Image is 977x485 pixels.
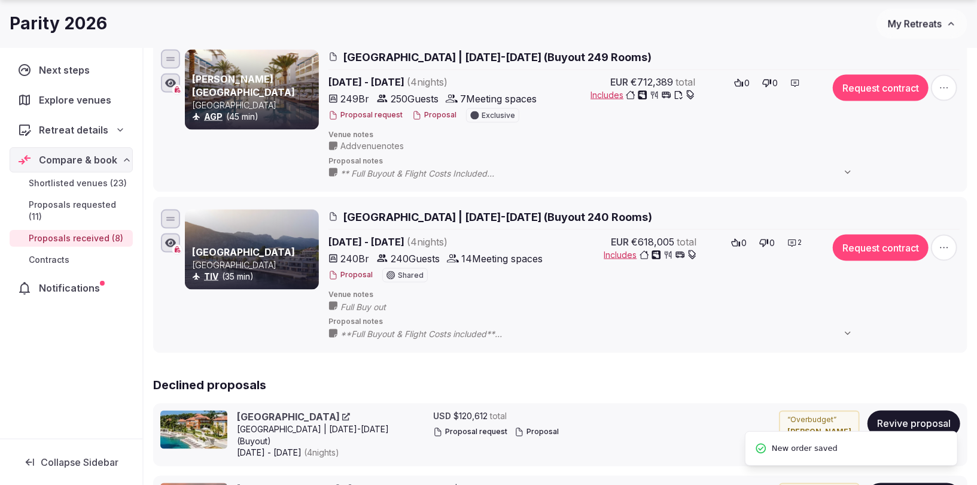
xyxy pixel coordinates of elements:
button: My Retreats [876,9,967,39]
span: ** Full Buyout & Flight Costs Included * With a full buyout, the group will have exclusive access... [340,168,865,180]
span: [GEOGRAPHIC_DATA] | [DATE]-[DATE] (Buyout 240 Rooms) [343,210,652,225]
button: Request contract [833,235,929,261]
span: Proposals received (8) [29,232,123,244]
a: Explore venues [10,87,133,113]
button: 0 [728,235,751,251]
span: New order saved [772,441,838,456]
span: €712,389 [631,75,673,89]
span: ( 4 night s ) [304,448,339,458]
a: [GEOGRAPHIC_DATA] [237,411,350,424]
p: [GEOGRAPHIC_DATA] [192,99,316,111]
span: $120,612 [454,411,488,423]
button: Request contract [833,75,929,101]
a: Proposals requested (11) [10,196,133,225]
span: Proposal notes [328,156,960,166]
div: (45 min) [192,111,316,123]
span: Exclusive [482,112,515,119]
span: Shared [398,272,424,279]
a: Proposals received (8) [10,230,133,247]
span: [DATE] - [DATE] [328,75,539,89]
span: 249 Br [340,92,369,106]
span: 0 [745,77,750,89]
button: 0 [756,235,779,251]
span: 240 Guests [391,251,440,266]
a: Shortlisted venues (23) [10,175,133,192]
button: AGP [204,111,223,123]
span: Proposal notes [328,317,960,328]
span: Notifications [39,281,105,295]
span: USD [433,411,451,423]
span: Proposals requested (11) [29,199,128,223]
span: €618,005 [632,235,675,249]
a: Contracts [10,251,133,268]
span: Compare & book [39,153,117,167]
span: Add venue notes [340,140,404,152]
span: [DATE] - [DATE] [328,235,543,249]
span: EUR [611,235,629,249]
span: 0 [773,77,778,89]
span: Next steps [39,63,95,77]
span: 0 [770,237,775,249]
a: Notifications [10,275,133,301]
button: 0 [759,75,782,92]
span: 7 Meeting spaces [460,92,537,106]
div: (35 min) [192,271,316,283]
p: [GEOGRAPHIC_DATA] [192,259,316,271]
span: ( 4 night s ) [407,236,448,248]
span: 2 [798,238,802,248]
button: Revive proposal [868,411,960,437]
span: 14 Meeting spaces [461,251,543,266]
h1: Parity 2026 [10,12,107,35]
a: [GEOGRAPHIC_DATA] [192,246,295,258]
span: ( 4 night s ) [407,76,448,88]
span: Contracts [29,254,69,266]
button: Proposal [515,428,559,438]
button: Collapse Sidebar [10,449,133,475]
a: AGP [204,111,223,122]
span: Full Buy out [340,301,410,313]
span: Venue notes [328,290,960,300]
span: **Full Buyout & Flight Costs included** - Check-in and Checkout Time - Check-in: 3:00 pm Checkout... [340,329,865,341]
button: Includes [591,89,695,101]
a: Next steps [10,57,133,83]
button: Proposal [328,270,373,280]
span: total [675,75,695,89]
span: Explore venues [39,93,116,107]
span: My Retreats [888,18,942,30]
span: Retreat details [39,123,108,137]
button: 0 [731,75,754,92]
button: Proposal [412,110,456,120]
button: TIV [204,271,218,283]
span: Collapse Sidebar [41,456,118,468]
a: [PERSON_NAME][GEOGRAPHIC_DATA] [192,73,295,98]
p: “ Overbudget ” [787,416,851,426]
span: EUR [610,75,628,89]
button: Includes [604,249,697,261]
button: Proposal request [433,428,507,438]
span: total [677,235,697,249]
span: Venue notes [328,130,960,140]
button: Proposal request [328,110,403,120]
span: 240 Br [340,251,369,266]
span: 250 Guests [391,92,439,106]
span: Shortlisted venues (23) [29,177,127,189]
span: 0 [742,237,747,249]
div: [GEOGRAPHIC_DATA] | [DATE]-[DATE] (Buyout) [237,424,409,447]
h2: Declined proposals [153,377,967,394]
span: [DATE] - [DATE] [237,447,409,459]
img: Boutique Hotel Alhambra cover photo [160,411,227,449]
a: TIV [204,271,218,281]
span: [GEOGRAPHIC_DATA] | [DATE]-[DATE] (Buyout 249 Rooms) [343,50,652,65]
span: total [490,411,507,423]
